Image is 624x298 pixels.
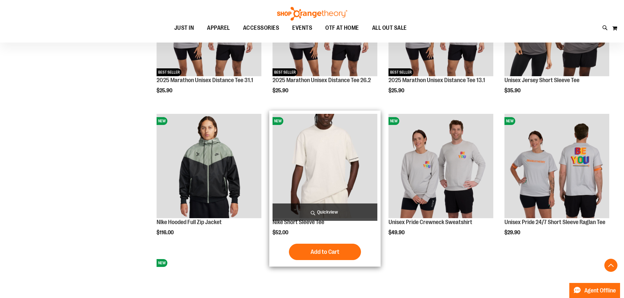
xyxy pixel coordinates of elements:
a: NIke Hooded Full Zip Jacket [157,219,222,225]
a: Unisex Pride 24/7 Short Sleeve Raglan Tee [504,219,605,225]
span: NEW [273,117,283,125]
a: Unisex Pride Crewneck SweatshirtNEW [388,114,493,219]
span: Agent Offline [584,288,616,294]
span: NEW [504,117,515,125]
img: NIke Hooded Full Zip Jacket [157,114,261,219]
a: Unisex Jersey Short Sleeve Tee [504,77,579,83]
button: Add to Cart [289,244,361,260]
span: $49.90 [388,230,406,236]
span: ALL OUT SALE [372,21,407,35]
span: OTF AT HOME [325,21,359,35]
a: Quickview [273,203,377,221]
span: EVENTS [292,21,312,35]
span: $116.00 [157,230,175,236]
span: $25.90 [273,88,289,94]
span: NEW [157,259,167,267]
span: $52.00 [273,230,289,236]
span: $35.90 [504,88,521,94]
button: Back To Top [604,259,617,272]
span: Add to Cart [311,248,339,255]
span: NEW [388,117,399,125]
div: product [501,111,613,253]
img: Shop Orangetheory [276,7,348,21]
a: 2025 Marathon Unisex Distance Tee 26.2 [273,77,371,83]
img: Nike Short Sleeve Tee [273,114,377,219]
span: ACCESSORIES [243,21,279,35]
a: Unisex Pride 24/7 Short Sleeve Raglan TeeNEW [504,114,609,219]
a: NIke Hooded Full Zip JacketNEW [157,114,261,219]
button: Agent Offline [569,283,620,298]
a: Unisex Pride Crewneck Sweatshirt [388,219,472,225]
span: NEW [157,117,167,125]
span: BEST SELLER [273,68,297,76]
a: 2025 Marathon Unisex Distance Tee 31.1 [157,77,253,83]
span: $29.90 [504,230,521,236]
img: Unisex Pride Crewneck Sweatshirt [388,114,493,219]
span: $25.90 [157,88,173,94]
div: product [153,111,265,253]
span: JUST IN [174,21,194,35]
span: BEST SELLER [157,68,181,76]
div: product [385,111,497,253]
img: Unisex Pride 24/7 Short Sleeve Raglan Tee [504,114,609,219]
a: 2025 Marathon Unisex Distance Tee 13.1 [388,77,485,83]
div: product [269,111,381,267]
span: $25.90 [388,88,405,94]
span: BEST SELLER [388,68,413,76]
a: Nike Short Sleeve Tee [273,219,324,225]
span: APPAREL [207,21,230,35]
a: Nike Short Sleeve TeeNEW [273,114,377,219]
